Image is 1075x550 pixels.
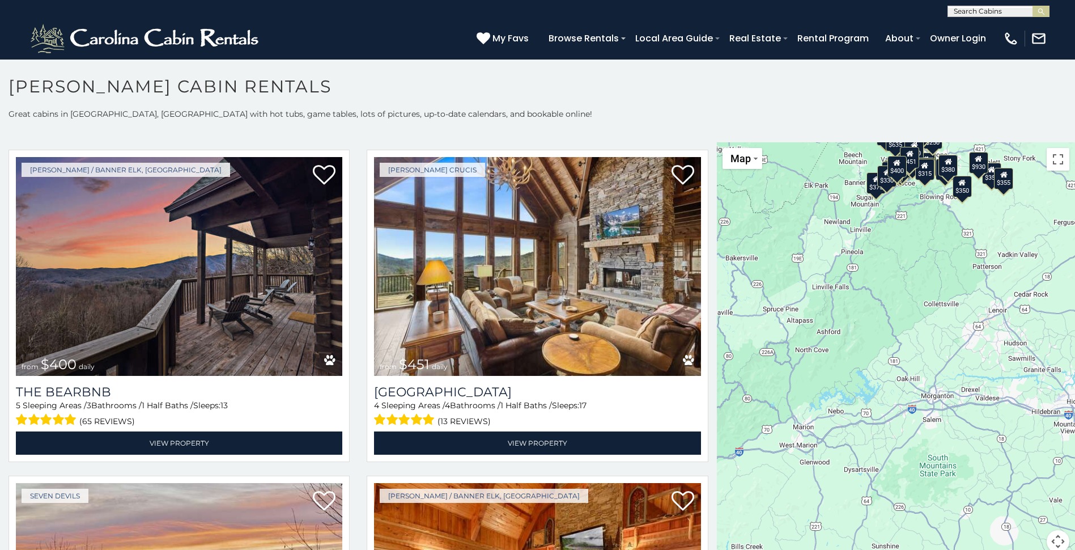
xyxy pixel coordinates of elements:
span: 4 [374,400,379,411]
a: Rental Program [792,28,874,48]
span: 5 [16,400,20,411]
div: $480 [915,158,934,179]
a: Add to favorites [313,164,335,188]
a: Real Estate [724,28,787,48]
div: $380 [938,155,958,176]
span: 1 Half Baths / [142,400,193,411]
div: $375 [866,172,886,194]
div: $395 [916,153,935,174]
span: My Favs [492,31,529,45]
img: phone-regular-white.png [1003,31,1019,46]
a: [PERSON_NAME] / Banner Elk, [GEOGRAPHIC_DATA] [380,489,588,503]
span: 17 [579,400,587,411]
img: Cucumber Tree Lodge [374,157,700,376]
div: $355 [994,168,1013,189]
a: [PERSON_NAME] / Banner Elk, [GEOGRAPHIC_DATA] [22,163,230,177]
div: $930 [969,152,988,174]
h3: Cucumber Tree Lodge [374,384,700,400]
a: About [879,28,919,48]
span: Map [730,153,751,164]
div: $330 [877,166,896,187]
div: $451 [900,147,919,168]
div: $400 [887,156,907,177]
span: from [22,362,39,371]
div: Sleeping Areas / Bathrooms / Sleeps: [16,400,342,429]
span: (65 reviews) [79,414,135,429]
a: The Bearbnb [16,384,342,400]
a: Add to favorites [313,490,335,514]
img: White-1-2.png [28,22,264,56]
span: 4 [445,400,450,411]
div: $350 [953,176,972,197]
a: Seven Devils [22,489,88,503]
img: mail-regular-white.png [1031,31,1047,46]
div: $315 [915,159,934,180]
a: View Property [16,431,342,455]
a: My Favs [477,31,532,46]
a: [PERSON_NAME] Crucis [380,163,485,177]
a: Local Area Guide [630,28,719,48]
a: View Property [374,431,700,455]
a: Add to favorites [672,164,694,188]
div: $355 [982,163,1001,184]
span: daily [79,362,95,371]
span: 1 Half Baths / [500,400,552,411]
a: Owner Login [924,28,992,48]
button: Toggle fullscreen view [1047,148,1069,171]
a: Browse Rentals [543,28,624,48]
a: Add to favorites [672,490,694,514]
span: from [380,362,397,371]
span: (13 reviews) [437,414,491,429]
span: 3 [87,400,91,411]
span: $451 [399,356,430,373]
a: [GEOGRAPHIC_DATA] [374,384,700,400]
span: daily [432,362,448,371]
div: $210 [904,138,924,160]
span: $400 [41,356,77,373]
div: $410 [894,143,913,165]
button: Change map style [723,148,762,169]
span: 13 [220,400,228,411]
a: Cucumber Tree Lodge from $451 daily [374,157,700,376]
a: The Bearbnb from $400 daily [16,157,342,376]
div: $695 [936,159,955,180]
div: Sleeping Areas / Bathrooms / Sleeps: [374,400,700,429]
img: The Bearbnb [16,157,342,376]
